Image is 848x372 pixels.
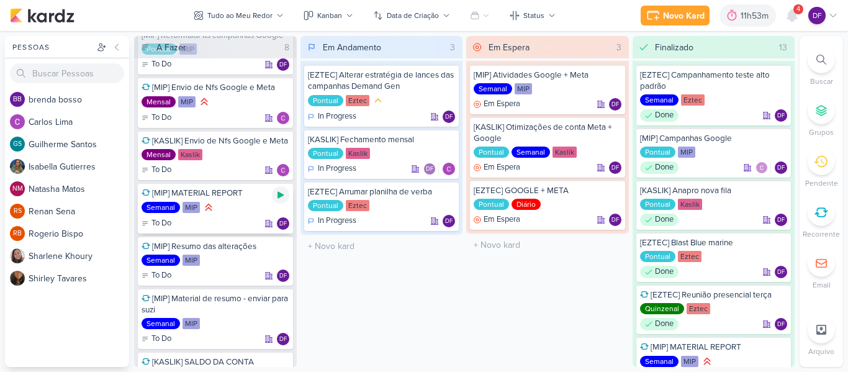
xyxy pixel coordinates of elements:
[156,41,186,54] div: A Fazer
[640,318,679,330] div: Done
[474,122,621,144] div: [KASLIK] Otimizações de conta Meta + Google
[443,111,455,123] div: Diego Freitas
[640,266,679,278] div: Done
[445,114,453,120] p: DF
[741,9,772,22] div: 11h53m
[681,94,705,106] div: Eztec
[277,333,289,345] div: Responsável: Diego Freitas
[29,250,129,263] div: S h a r l e n e K h o u r y
[279,41,294,54] div: 8
[183,255,200,266] div: MIP
[29,272,129,285] div: S h i r l e y T a v a r e s
[800,46,843,87] li: Ctrl + F
[640,199,675,210] div: Pontual
[308,134,456,145] div: [KASLIK] Fechamento mensal
[443,163,455,175] img: Carlos Lima
[10,137,25,152] div: Guilherme Santos
[10,159,25,174] img: Isabella Gutierres
[777,165,785,171] p: DF
[640,161,679,174] div: Done
[277,112,289,124] img: Carlos Lima
[611,102,619,108] p: DF
[202,201,215,214] div: Prioridade Alta
[10,271,25,286] img: Shirley Tavares
[701,355,713,368] div: Prioridade Alta
[142,164,171,176] div: To Do
[474,199,509,210] div: Pontual
[777,113,785,119] p: DF
[609,214,621,226] div: Responsável: Diego Freitas
[484,161,520,174] p: Em Espera
[318,215,356,227] p: In Progress
[10,114,25,129] img: Carlos Lima
[775,318,787,330] div: Responsável: Diego Freitas
[655,109,674,122] p: Done
[640,214,679,226] div: Done
[489,41,530,54] div: Em Espera
[346,200,369,211] div: Eztec
[151,333,171,345] p: To Do
[609,98,621,111] div: Diego Freitas
[183,318,200,329] div: MIP
[640,303,684,314] div: Quinzenal
[655,266,674,278] p: Done
[655,161,674,174] p: Done
[279,337,287,343] p: DF
[777,217,785,224] p: DF
[640,147,675,158] div: Pontual
[372,94,384,107] div: Prioridade Média
[681,356,698,367] div: MIP
[323,41,381,54] div: Em Andamento
[142,333,171,345] div: To Do
[142,202,180,213] div: Semanal
[178,149,202,160] div: Kaslik
[10,226,25,241] div: Rogerio Bispo
[308,215,356,227] div: In Progress
[303,237,461,255] input: + Novo kard
[318,111,356,123] p: In Progress
[10,248,25,263] img: Sharlene Khoury
[678,147,695,158] div: MIP
[756,161,768,174] img: Carlos Lima
[279,221,287,227] p: DF
[469,236,626,254] input: + Novo kard
[445,41,460,54] div: 3
[474,214,520,226] div: Em Espera
[151,164,171,176] p: To Do
[308,70,456,92] div: [EZTEC] Alterar estratégia de lances das campanhas Demand Gen
[178,96,196,107] div: MIP
[318,163,356,175] p: In Progress
[308,111,356,123] div: In Progress
[308,148,343,159] div: Pontual
[142,217,171,230] div: To Do
[640,237,788,248] div: [EZTEC] Blast Blue marine
[474,83,512,94] div: Semanal
[277,164,289,176] div: Responsável: Carlos Lima
[655,318,674,330] p: Done
[443,111,455,123] div: Responsável: Diego Freitas
[151,112,171,124] p: To Do
[640,133,788,144] div: [MIP] Campanhas Google
[279,62,287,68] p: DF
[774,41,792,54] div: 13
[810,76,833,87] p: Buscar
[29,227,129,240] div: R o g e r i o B i s p o
[10,204,25,219] div: Renan Sena
[655,41,693,54] div: Finalizado
[142,82,289,93] div: [MIP] Envio de Nfs Google e Meta
[474,70,621,81] div: [MIP] Atividades Google + Meta
[512,199,541,210] div: Diário
[655,214,674,226] p: Done
[609,98,621,111] div: Responsável: Diego Freitas
[808,7,826,24] div: Diego Freitas
[277,217,289,230] div: Responsável: Diego Freitas
[151,58,171,71] p: To Do
[611,217,619,224] p: DF
[775,266,787,278] div: Diego Freitas
[813,10,822,21] p: DF
[277,270,289,282] div: Diego Freitas
[277,333,289,345] div: Diego Freitas
[198,96,210,108] div: Prioridade Alta
[484,214,520,226] p: Em Espera
[308,163,356,175] div: In Progress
